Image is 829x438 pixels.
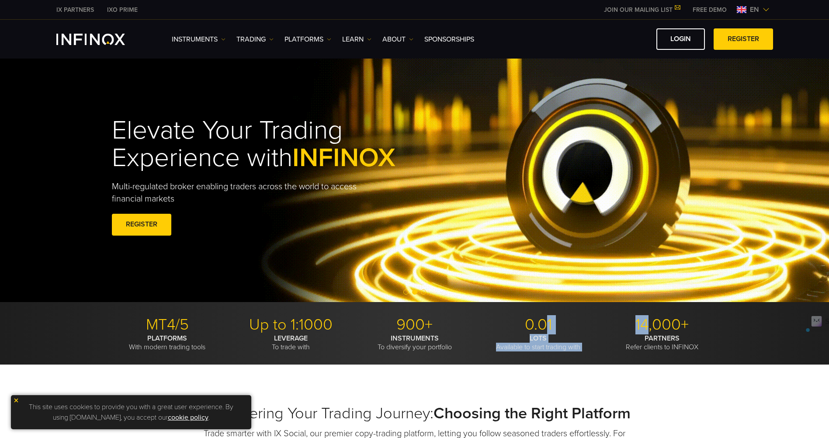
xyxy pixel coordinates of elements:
strong: LEVERAGE [274,334,308,343]
strong: PLATFORMS [147,334,187,343]
p: MT4/5 [109,315,226,334]
strong: Choosing the Right Platform [434,404,631,423]
a: SPONSORSHIPS [424,34,474,45]
span: Go to slide 1 [403,289,409,295]
p: Refer clients to INFINOX [604,334,721,351]
p: 0.01 [480,315,597,334]
p: 900+ [356,315,473,334]
span: Go to slide 2 [412,289,417,295]
a: ABOUT [382,34,413,45]
a: LOGIN [656,28,705,50]
a: TRADING [236,34,274,45]
p: To diversify your portfolio [356,334,473,351]
span: en [746,4,763,15]
h2: Empowering Your Trading Journey: [109,404,721,423]
p: 14,000+ [604,315,721,334]
strong: INSTRUMENTS [391,334,439,343]
p: Up to 1:1000 [232,315,350,334]
span: Go to slide 3 [421,289,426,295]
strong: LOTS [530,334,547,343]
a: INFINOX Logo [56,34,146,45]
a: REGISTER [714,28,773,50]
a: Instruments [172,34,225,45]
a: JOIN OUR MAILING LIST [597,6,686,14]
p: To trade with [232,334,350,351]
a: INFINOX [50,5,101,14]
p: With modern trading tools [109,334,226,351]
img: yellow close icon [13,397,19,403]
a: INFINOX [101,5,144,14]
p: Available to start trading with [480,334,597,351]
p: Multi-regulated broker enabling traders across the world to access financial markets [112,181,371,205]
strong: PARTNERS [645,334,680,343]
span: INFINOX [292,142,395,174]
a: INFINOX MENU [686,5,733,14]
a: REGISTER [112,214,171,235]
a: cookie policy [168,413,208,422]
p: This site uses cookies to provide you with a great user experience. By using [DOMAIN_NAME], you a... [15,400,247,425]
a: Learn [342,34,371,45]
a: PLATFORMS [284,34,331,45]
h1: Elevate Your Trading Experience with [112,117,436,172]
